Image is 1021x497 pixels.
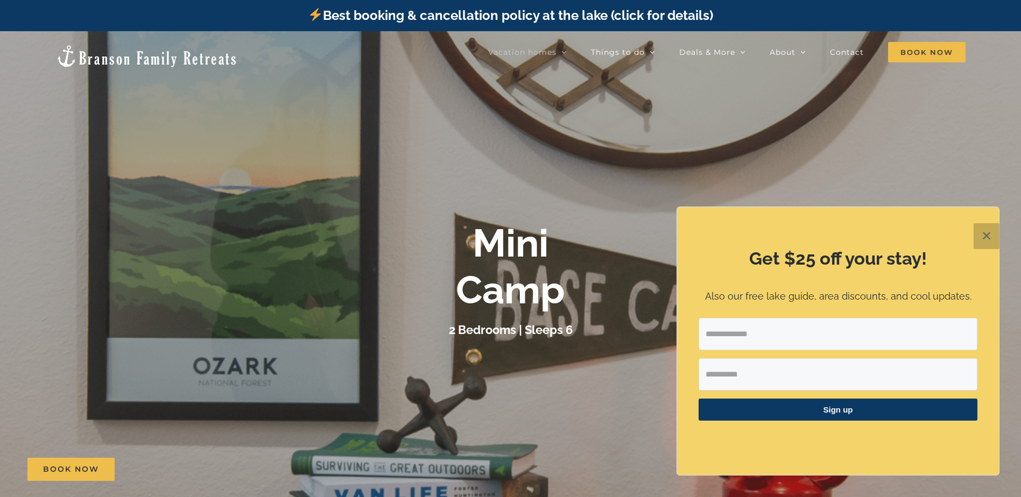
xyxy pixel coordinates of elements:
nav: Main Menu [488,41,966,63]
a: Things to do [591,41,655,63]
a: About [770,41,806,63]
b: Mini Camp [456,220,565,312]
span: Book Now [43,465,99,474]
span: Vacation homes [488,48,557,56]
button: Close [974,223,999,249]
img: Branson Family Retreats Logo [55,44,238,68]
img: ⚡️ [309,8,322,21]
input: Email Address [699,318,977,350]
a: Book Now [27,458,115,481]
span: Deals & More [679,48,735,56]
span: Things to do [591,48,645,56]
a: Best booking & cancellation policy at the lake (click for details) [308,8,713,23]
span: Contact [830,48,864,56]
span: Book Now [888,42,966,62]
p: ​ [699,434,977,445]
span: About [770,48,795,56]
h3: 2 Bedrooms | Sleeps 6 [449,323,573,337]
h2: Get $25 off your stay! [699,246,977,271]
button: Sign up [699,399,977,421]
a: Contact [830,41,864,63]
p: Also our free lake guide, area discounts, and cool updates. [699,289,977,304]
a: Deals & More [679,41,745,63]
a: Vacation homes [488,41,567,63]
input: First Name [699,358,977,390]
